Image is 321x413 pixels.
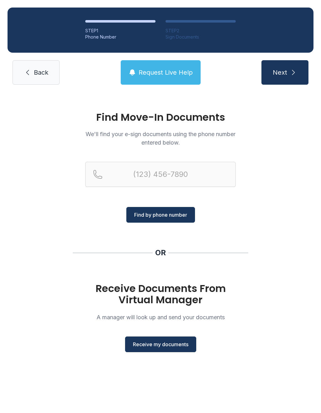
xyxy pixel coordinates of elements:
p: A manager will look up and send your documents [85,313,236,321]
h1: Receive Documents From Virtual Manager [85,283,236,305]
div: STEP 1 [85,28,155,34]
h1: Find Move-In Documents [85,112,236,122]
span: Find by phone number [134,211,187,219]
div: Phone Number [85,34,155,40]
div: STEP 2 [166,28,236,34]
div: Sign Documents [166,34,236,40]
span: Receive my documents [133,341,188,348]
span: Next [273,68,287,77]
div: OR [155,248,166,258]
span: Request Live Help [139,68,193,77]
span: Back [34,68,48,77]
p: We'll find your e-sign documents using the phone number entered below. [85,130,236,147]
input: Reservation phone number [85,162,236,187]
